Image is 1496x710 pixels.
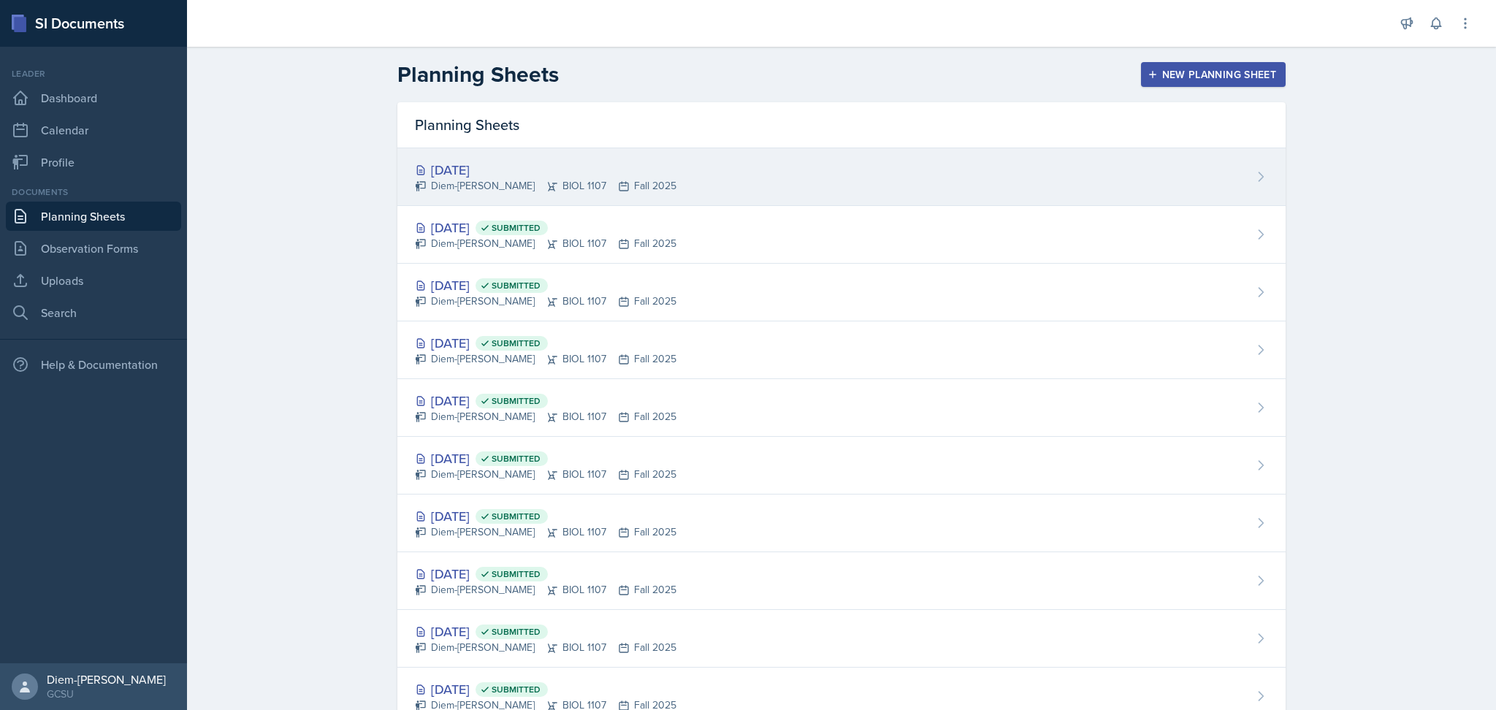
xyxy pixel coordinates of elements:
[415,622,676,641] div: [DATE]
[415,524,676,540] div: Diem-[PERSON_NAME] BIOL 1107 Fall 2025
[492,511,541,522] span: Submitted
[6,148,181,177] a: Profile
[397,379,1286,437] a: [DATE] Submitted Diem-[PERSON_NAME]BIOL 1107Fall 2025
[415,160,676,180] div: [DATE]
[397,437,1286,495] a: [DATE] Submitted Diem-[PERSON_NAME]BIOL 1107Fall 2025
[415,448,676,468] div: [DATE]
[415,582,676,598] div: Diem-[PERSON_NAME] BIOL 1107 Fall 2025
[47,672,166,687] div: Diem-[PERSON_NAME]
[415,333,676,353] div: [DATE]
[415,294,676,309] div: Diem-[PERSON_NAME] BIOL 1107 Fall 2025
[492,684,541,695] span: Submitted
[397,321,1286,379] a: [DATE] Submitted Diem-[PERSON_NAME]BIOL 1107Fall 2025
[397,102,1286,148] div: Planning Sheets
[6,186,181,199] div: Documents
[1150,69,1276,80] div: New Planning Sheet
[492,395,541,407] span: Submitted
[6,115,181,145] a: Calendar
[415,391,676,411] div: [DATE]
[6,266,181,295] a: Uploads
[47,687,166,701] div: GCSU
[415,178,676,194] div: Diem-[PERSON_NAME] BIOL 1107 Fall 2025
[397,148,1286,206] a: [DATE] Diem-[PERSON_NAME]BIOL 1107Fall 2025
[415,275,676,295] div: [DATE]
[415,467,676,482] div: Diem-[PERSON_NAME] BIOL 1107 Fall 2025
[415,236,676,251] div: Diem-[PERSON_NAME] BIOL 1107 Fall 2025
[415,218,676,237] div: [DATE]
[6,83,181,112] a: Dashboard
[397,206,1286,264] a: [DATE] Submitted Diem-[PERSON_NAME]BIOL 1107Fall 2025
[397,264,1286,321] a: [DATE] Submitted Diem-[PERSON_NAME]BIOL 1107Fall 2025
[6,234,181,263] a: Observation Forms
[492,222,541,234] span: Submitted
[397,610,1286,668] a: [DATE] Submitted Diem-[PERSON_NAME]BIOL 1107Fall 2025
[6,350,181,379] div: Help & Documentation
[6,202,181,231] a: Planning Sheets
[492,280,541,291] span: Submitted
[492,626,541,638] span: Submitted
[397,552,1286,610] a: [DATE] Submitted Diem-[PERSON_NAME]BIOL 1107Fall 2025
[415,640,676,655] div: Diem-[PERSON_NAME] BIOL 1107 Fall 2025
[1141,62,1286,87] button: New Planning Sheet
[415,409,676,424] div: Diem-[PERSON_NAME] BIOL 1107 Fall 2025
[397,61,559,88] h2: Planning Sheets
[492,453,541,465] span: Submitted
[415,564,676,584] div: [DATE]
[397,495,1286,552] a: [DATE] Submitted Diem-[PERSON_NAME]BIOL 1107Fall 2025
[415,506,676,526] div: [DATE]
[492,568,541,580] span: Submitted
[492,337,541,349] span: Submitted
[415,351,676,367] div: Diem-[PERSON_NAME] BIOL 1107 Fall 2025
[6,298,181,327] a: Search
[415,679,676,699] div: [DATE]
[6,67,181,80] div: Leader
